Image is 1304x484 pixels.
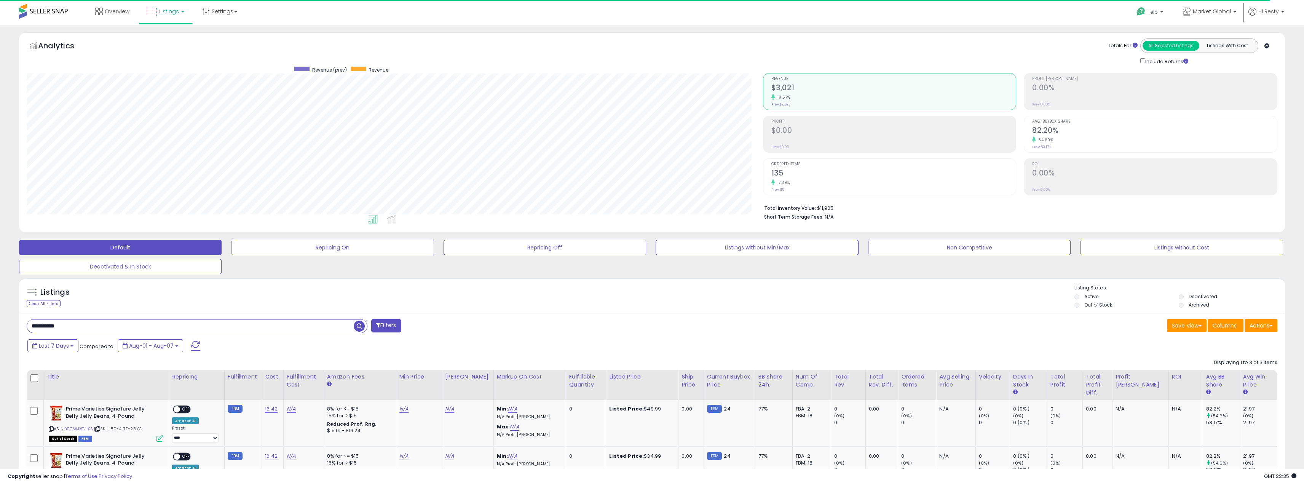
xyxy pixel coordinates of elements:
button: All Selected Listings [1143,41,1199,51]
small: FBM [707,452,722,460]
b: Prime Varieties Signature Jelly Belly Jelly Beans, 4-Pound [66,406,158,422]
span: Avg. Buybox Share [1032,120,1277,124]
div: Total Rev. Diff. [869,373,895,389]
span: Market Global [1193,8,1231,15]
div: 0 [979,406,1010,412]
small: FBM [228,405,243,413]
div: 0 (0%) [1013,419,1047,426]
div: 8% for <= $15 [327,453,390,460]
a: N/A [445,452,454,460]
small: (0%) [901,413,912,419]
h5: Analytics [38,40,89,53]
small: (0%) [1243,413,1254,419]
div: 0 [901,419,936,426]
span: OFF [180,453,192,460]
button: Listings without Cost [1080,240,1283,255]
a: N/A [399,452,409,460]
div: FBM: 18 [796,412,825,419]
p: N/A Profit [PERSON_NAME] [497,414,560,420]
div: Repricing [172,373,221,381]
small: Prev: $0.00 [771,145,789,149]
span: Help [1148,9,1158,15]
a: N/A [508,452,517,460]
div: N/A [1116,406,1163,412]
small: (0%) [1013,413,1024,419]
div: 15% for > $15 [327,460,390,466]
span: Listings [159,8,179,15]
small: (0%) [979,460,990,466]
div: Total Profit Diff. [1086,373,1109,397]
span: 24 [724,452,730,460]
div: Displaying 1 to 3 of 3 items [1214,359,1277,366]
span: Aug-01 - Aug-07 [129,342,174,350]
p: N/A Profit [PERSON_NAME] [497,462,560,467]
b: Reduced Prof. Rng. [327,468,377,474]
div: 0 [834,453,865,460]
div: Avg Win Price [1243,373,1274,389]
h2: $0.00 [771,126,1016,136]
div: Fulfillable Quantity [569,373,603,389]
div: seller snap | | [8,473,132,480]
label: Out of Stock [1084,302,1112,308]
button: Columns [1208,319,1243,332]
a: N/A [445,405,454,413]
div: 0 (0%) [1013,453,1047,460]
b: Max: [497,423,510,430]
div: 21.97 [1243,419,1277,426]
a: N/A [287,405,296,413]
div: 0.00 [682,453,698,460]
small: (0%) [1050,413,1061,419]
div: 53.17% [1206,466,1240,473]
div: 0 [1050,419,1082,426]
b: Min: [497,452,508,460]
div: 21.97 [1243,406,1277,412]
small: FBM [707,405,722,413]
small: (0%) [1013,460,1024,466]
div: 0 [979,419,1010,426]
small: Prev: 115 [771,187,784,192]
label: Archived [1189,302,1209,308]
div: 0 [834,466,865,473]
img: 51DxzqVXgtL._SL40_.jpg [49,453,64,468]
small: Prev: 53.17% [1032,145,1051,149]
div: Avg BB Share [1206,373,1237,389]
div: 0.00 [1086,453,1106,460]
small: Amazon Fees. [327,381,332,388]
small: (54.6%) [1211,413,1228,419]
a: N/A [510,423,519,431]
div: 21.97 [1243,453,1277,460]
span: Hi Resty [1258,8,1279,15]
small: (0%) [1050,460,1061,466]
span: Profit [771,120,1016,124]
span: OFF [180,406,192,413]
div: 82.2% [1206,453,1240,460]
button: Repricing Off [444,240,646,255]
b: Min: [497,405,508,412]
div: Profit [PERSON_NAME] [1116,373,1165,389]
small: (0%) [834,460,845,466]
div: 0 [979,453,1010,460]
div: Avg Selling Price [939,373,972,389]
button: Filters [371,319,401,332]
a: Terms of Use [65,473,97,480]
b: Short Term Storage Fees: [764,214,824,220]
div: Cost [265,373,280,381]
h2: 82.20% [1032,126,1277,136]
div: 0 (0%) [1013,466,1047,473]
button: Listings With Cost [1199,41,1256,51]
small: 17.39% [775,180,790,185]
a: 16.42 [265,452,278,460]
div: N/A [939,406,969,412]
span: Revenue [369,67,388,73]
div: $15.01 - $16.24 [327,428,390,434]
div: 21.97 [1243,466,1277,473]
span: N/A [825,213,834,220]
div: 82.2% [1206,406,1240,412]
span: Revenue [771,77,1016,81]
div: Amazon AI [172,417,199,424]
div: Clear All Filters [27,300,61,307]
div: Ship Price [682,373,701,389]
div: $34.99 [609,453,672,460]
div: 8% for <= $15 [327,406,390,412]
button: Listings without Min/Max [656,240,858,255]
